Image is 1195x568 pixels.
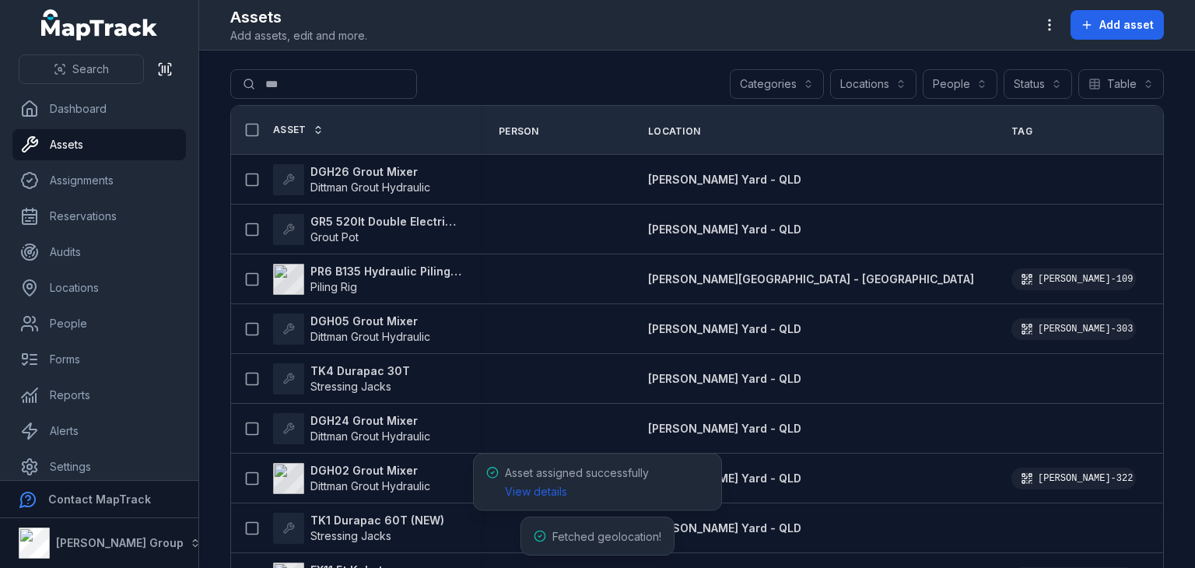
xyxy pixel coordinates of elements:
[310,479,430,493] span: Dittman Grout Hydraulic
[12,272,186,303] a: Locations
[72,61,109,77] span: Search
[12,201,186,232] a: Reservations
[730,69,824,99] button: Categories
[230,6,367,28] h2: Assets
[12,237,186,268] a: Audits
[310,214,461,230] strong: GR5 520lt Double Electric Twin Pot
[1099,17,1154,33] span: Add asset
[648,125,700,138] span: Location
[310,330,430,343] span: Dittman Grout Hydraulic
[273,463,430,494] a: DGH02 Grout MixerDittman Grout Hydraulic
[1011,268,1136,290] div: [PERSON_NAME]-109
[552,530,661,543] span: Fetched geolocation!
[273,513,444,544] a: TK1 Durapac 60T (NEW)Stressing Jacks
[273,264,461,295] a: PR6 B135 Hydraulic Piling RigPiling Rig
[648,272,974,286] span: [PERSON_NAME][GEOGRAPHIC_DATA] - [GEOGRAPHIC_DATA]
[648,172,801,188] a: [PERSON_NAME] Yard - QLD
[12,451,186,482] a: Settings
[1071,10,1164,40] button: Add asset
[310,380,391,393] span: Stressing Jacks
[505,484,567,500] a: View details
[273,363,410,394] a: TK4 Durapac 30TStressing Jacks
[230,28,367,44] span: Add assets, edit and more.
[310,513,444,528] strong: TK1 Durapac 60T (NEW)
[273,124,307,136] span: Asset
[310,230,359,244] span: Grout Pot
[648,422,801,435] span: [PERSON_NAME] Yard - QLD
[310,363,410,379] strong: TK4 Durapac 30T
[1011,125,1032,138] span: Tag
[648,321,801,337] a: [PERSON_NAME] Yard - QLD
[273,164,430,195] a: DGH26 Grout MixerDittman Grout Hydraulic
[310,280,357,293] span: Piling Rig
[12,129,186,160] a: Assets
[310,529,391,542] span: Stressing Jacks
[648,421,801,437] a: [PERSON_NAME] Yard - QLD
[648,472,801,485] span: [PERSON_NAME] Yard - QLD
[648,222,801,237] a: [PERSON_NAME] Yard - QLD
[273,314,430,345] a: DGH05 Grout MixerDittman Grout Hydraulic
[505,466,649,498] span: Asset assigned successfully
[12,380,186,411] a: Reports
[648,372,801,385] span: [PERSON_NAME] Yard - QLD
[273,413,430,444] a: DGH24 Grout MixerDittman Grout Hydraulic
[310,314,430,329] strong: DGH05 Grout Mixer
[12,415,186,447] a: Alerts
[923,69,997,99] button: People
[12,165,186,196] a: Assignments
[648,371,801,387] a: [PERSON_NAME] Yard - QLD
[648,272,974,287] a: [PERSON_NAME][GEOGRAPHIC_DATA] - [GEOGRAPHIC_DATA]
[56,536,184,549] strong: [PERSON_NAME] Group
[499,125,539,138] span: Person
[273,124,324,136] a: Asset
[12,93,186,124] a: Dashboard
[648,471,801,486] a: [PERSON_NAME] Yard - QLD
[648,521,801,535] span: [PERSON_NAME] Yard - QLD
[648,173,801,186] span: [PERSON_NAME] Yard - QLD
[12,308,186,339] a: People
[12,344,186,375] a: Forms
[1078,69,1164,99] button: Table
[310,264,461,279] strong: PR6 B135 Hydraulic Piling Rig
[648,521,801,536] a: [PERSON_NAME] Yard - QLD
[310,181,430,194] span: Dittman Grout Hydraulic
[19,54,144,84] button: Search
[310,463,430,479] strong: DGH02 Grout Mixer
[310,430,430,443] span: Dittman Grout Hydraulic
[830,69,916,99] button: Locations
[1011,468,1136,489] div: [PERSON_NAME]-322
[648,322,801,335] span: [PERSON_NAME] Yard - QLD
[273,214,461,245] a: GR5 520lt Double Electric Twin PotGrout Pot
[310,164,430,180] strong: DGH26 Grout Mixer
[310,413,430,429] strong: DGH24 Grout Mixer
[1011,318,1136,340] div: [PERSON_NAME]-303
[648,223,801,236] span: [PERSON_NAME] Yard - QLD
[1004,69,1072,99] button: Status
[48,493,151,506] strong: Contact MapTrack
[41,9,158,40] a: MapTrack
